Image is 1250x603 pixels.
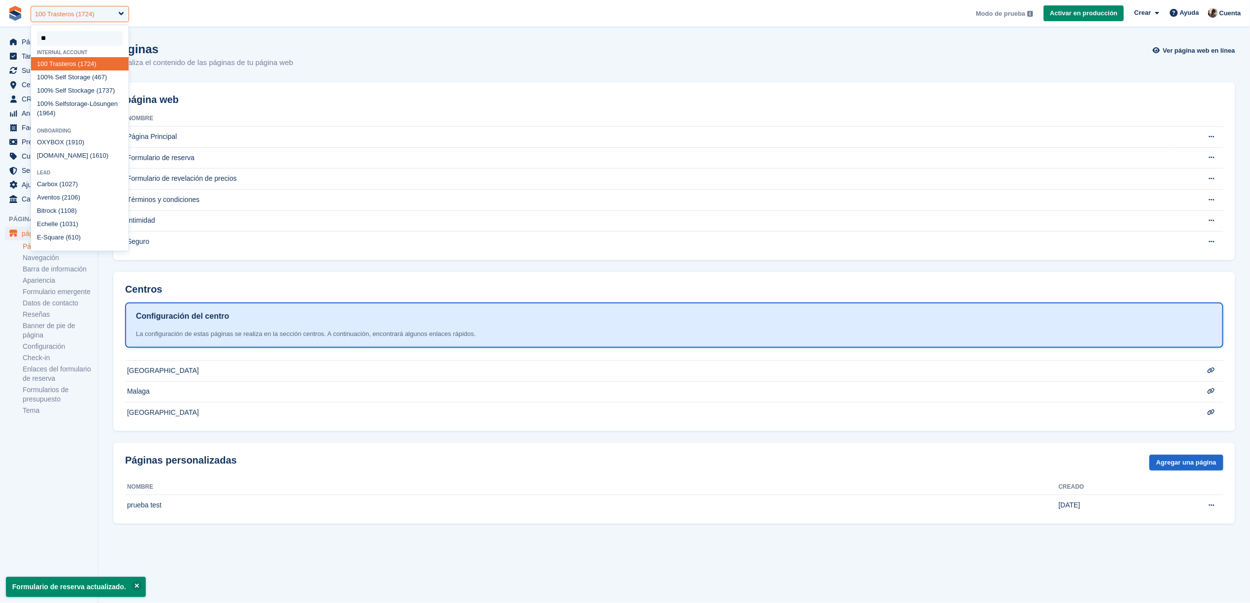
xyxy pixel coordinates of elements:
[125,402,1169,423] td: [GEOGRAPHIC_DATA]
[22,49,81,63] span: Tareas
[1050,8,1118,18] span: Activar en producción
[65,247,72,254] span: 10
[5,106,93,120] a: menu
[9,214,98,224] span: Página web
[99,152,106,159] span: 10
[37,100,44,107] span: 10
[31,149,129,162] div: [DOMAIN_NAME] (16 )
[5,64,93,77] a: menu
[5,227,93,240] a: menú
[5,78,93,92] a: menu
[1180,8,1199,18] span: Ayuda
[22,192,81,206] span: Capital
[1027,11,1033,17] img: icon-info-grey-7440780725fd019a000dd9b08b2336e03edf1995a4989e88bcd33f0948082b44.svg
[37,73,44,81] span: 10
[5,178,93,192] a: menu
[37,60,44,67] span: 10
[23,385,93,404] a: Formularios de presupuesto
[31,191,129,204] div: Aventos (2 6)
[31,231,129,244] div: E-Square (6 )
[113,57,293,68] p: Actualiza el contenido de las páginas de tu página web
[125,232,1169,252] td: Seguro
[5,192,93,206] a: menu
[125,479,1059,495] th: Nombre
[125,495,1059,516] td: prueba test
[31,217,129,231] div: Echelle ( 31)
[35,9,95,19] div: 100 Trasteros (1724)
[22,121,81,134] span: Facturas
[23,265,93,274] a: Barra de información
[125,360,1169,381] td: [GEOGRAPHIC_DATA]
[125,111,1169,127] th: Nombre
[5,121,93,134] a: menu
[125,127,1169,148] td: Página Principal
[22,35,81,49] span: Página Principal
[125,94,179,105] h2: página web
[125,189,1169,210] td: Términos y condiciones
[22,92,81,106] span: CRM
[1219,8,1241,18] span: Cuenta
[136,310,229,322] h1: Configuración del centro
[62,220,69,228] span: 10
[22,149,81,163] span: Cupones
[23,406,93,415] a: Tema
[23,321,93,340] a: Banner de pie de página
[22,178,81,192] span: Ajustes
[62,180,68,188] span: 10
[31,177,129,191] div: Carbox ( 27)
[31,128,129,134] div: Onboarding
[23,299,93,308] a: Datos de contacto
[125,210,1169,232] td: Intimidad
[23,276,93,285] a: Apariencia
[31,57,129,70] div: 0 Trasteros (1724)
[113,42,293,56] h1: Páginas
[64,207,71,214] span: 10
[6,577,146,597] p: Formulario de reserva actualizado.
[31,135,129,149] div: OXYBOX (19 )
[31,50,129,55] div: Internal account
[31,70,129,84] div: 0% Self Storage (467)
[75,138,82,146] span: 10
[22,106,81,120] span: Analítica
[1059,495,1169,516] td: [DATE]
[37,87,44,94] span: 10
[22,135,81,149] span: Precios
[23,365,93,383] a: Enlaces del formulario de reserva
[22,78,81,92] span: Centros
[23,310,93,319] a: Reseñas
[31,170,129,175] div: Lead
[125,168,1169,190] td: Formulario de revelación de precios
[5,92,93,106] a: menu
[31,84,129,97] div: 0% Self Stockage (1737)
[1059,479,1169,495] th: Creado
[23,342,93,351] a: Configuración
[1155,42,1235,59] a: Ver página web en línea
[22,64,81,77] span: Suscripciones
[23,242,93,251] a: Páginas
[23,353,93,363] a: Check-in
[1163,46,1235,56] span: Ver página web en línea
[1208,8,1218,18] img: Patrick Blanc
[976,9,1025,19] span: Modo de prueba
[67,194,74,201] span: 10
[31,97,129,120] div: 0% Selfstorage-Lösungen (1964)
[23,287,93,297] a: Formulario emergente
[125,381,1169,402] td: Malaga
[31,204,129,217] div: Bitrock (1 8)
[5,149,93,163] a: menu
[71,234,78,241] span: 10
[5,164,93,177] a: menu
[136,329,1213,339] div: La configuración de estas páginas se realiza en la sección centros. A continuación, encontrará al...
[8,6,23,21] img: stora-icon-8386f47178a22dfd0bd8f6a31ec36ba5ce8667c1dd55bd0f319d3a0aa187defe.svg
[31,244,129,257] div: Locabox ( 00)
[125,455,237,466] h2: Páginas personalizadas
[23,253,93,263] a: Navegación
[1044,5,1124,22] a: Activar en producción
[5,135,93,149] a: menu
[22,227,81,240] span: página web
[5,49,93,63] a: menu
[1134,8,1151,18] span: Crear
[125,147,1169,168] td: Formulario de reserva
[5,35,93,49] a: menu
[22,164,81,177] span: Seguro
